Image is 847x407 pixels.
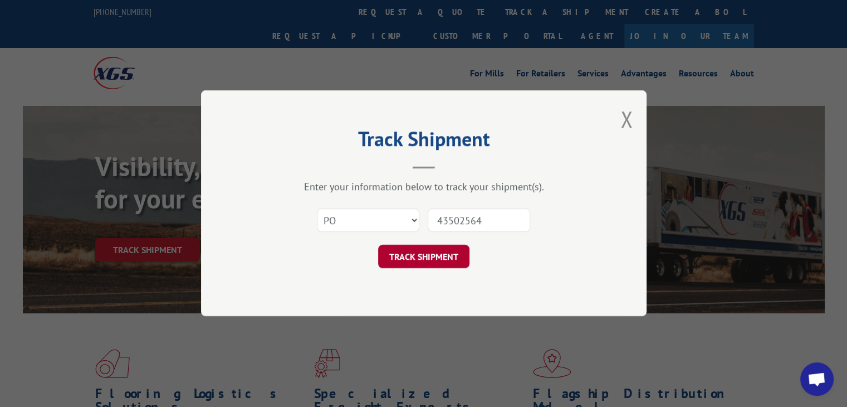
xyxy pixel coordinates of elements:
input: Number(s) [428,209,530,232]
div: Open chat [800,362,834,396]
h2: Track Shipment [257,131,591,152]
div: Enter your information below to track your shipment(s). [257,181,591,193]
button: TRACK SHIPMENT [378,245,469,269]
button: Close modal [620,104,633,134]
